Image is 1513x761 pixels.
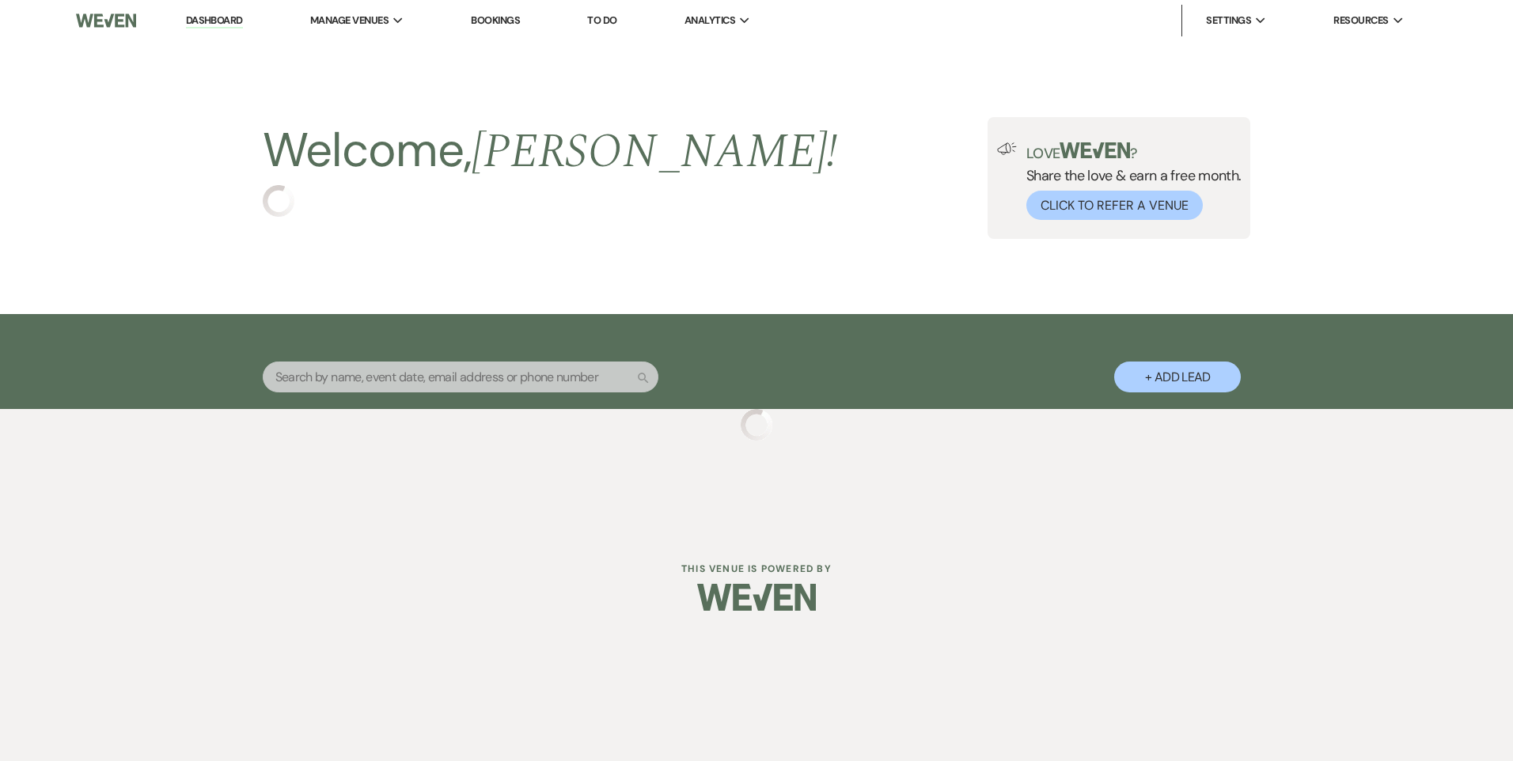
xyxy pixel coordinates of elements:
img: Weven Logo [76,4,136,37]
a: Dashboard [186,13,243,28]
input: Search by name, event date, email address or phone number [263,362,658,392]
span: Manage Venues [310,13,389,28]
img: weven-logo-green.svg [1060,142,1130,158]
a: To Do [587,13,616,27]
span: [PERSON_NAME] ! [472,115,837,188]
span: Resources [1333,13,1388,28]
h2: Welcome, [263,117,838,185]
span: Analytics [684,13,735,28]
button: Click to Refer a Venue [1026,191,1203,220]
div: Share the love & earn a free month. [1017,142,1242,220]
img: loading spinner [741,409,772,441]
button: + Add Lead [1114,362,1241,392]
img: loud-speaker-illustration.svg [997,142,1017,155]
a: Bookings [471,13,520,27]
span: Settings [1206,13,1251,28]
img: Weven Logo [697,570,816,625]
p: Love ? [1026,142,1242,161]
img: loading spinner [263,185,294,217]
